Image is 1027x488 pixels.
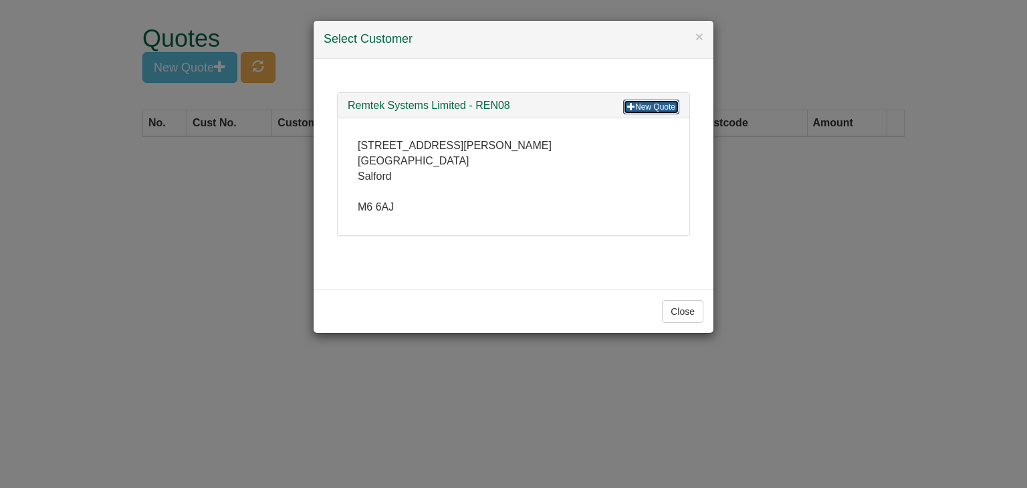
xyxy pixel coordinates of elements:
span: [GEOGRAPHIC_DATA] [358,155,469,166]
h4: Select Customer [324,31,703,48]
a: New Quote [623,100,679,114]
span: [STREET_ADDRESS][PERSON_NAME] [358,140,552,151]
h3: Remtek Systems Limited - REN08 [348,100,679,112]
span: M6 6AJ [358,201,394,213]
span: Salford [358,170,392,182]
button: × [695,29,703,43]
button: Close [662,300,703,323]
